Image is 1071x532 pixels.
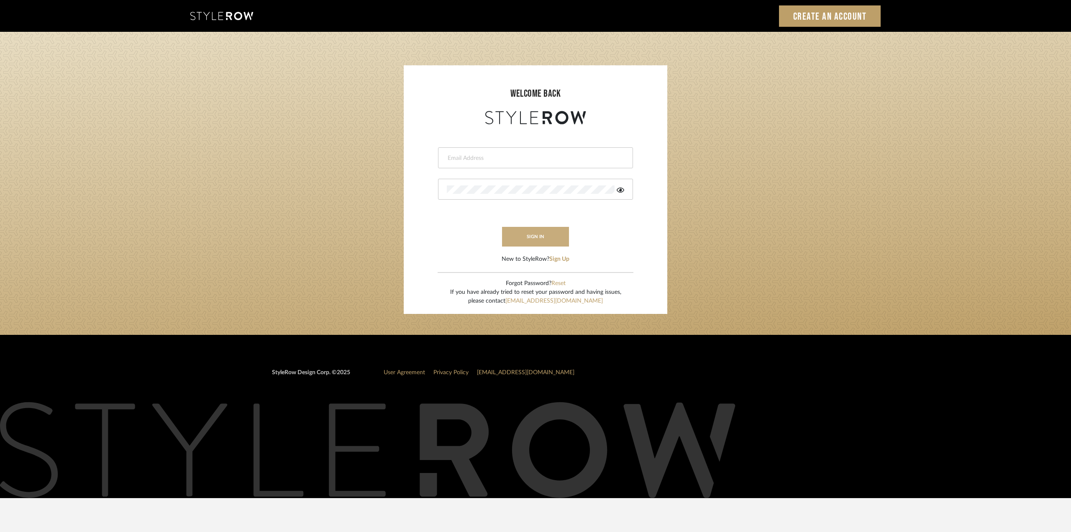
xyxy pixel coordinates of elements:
[450,288,621,306] div: If you have already tried to reset your password and having issues, please contact
[272,368,350,384] div: StyleRow Design Corp. ©2025
[477,370,574,375] a: [EMAIL_ADDRESS][DOMAIN_NAME]
[551,279,566,288] button: Reset
[779,5,881,27] a: Create an Account
[502,255,569,264] div: New to StyleRow?
[502,227,569,247] button: sign in
[505,298,603,304] a: [EMAIL_ADDRESS][DOMAIN_NAME]
[433,370,469,375] a: Privacy Policy
[412,86,659,101] div: welcome back
[450,279,621,288] div: Forgot Password?
[384,370,425,375] a: User Agreement
[447,154,622,162] input: Email Address
[549,255,569,264] button: Sign Up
